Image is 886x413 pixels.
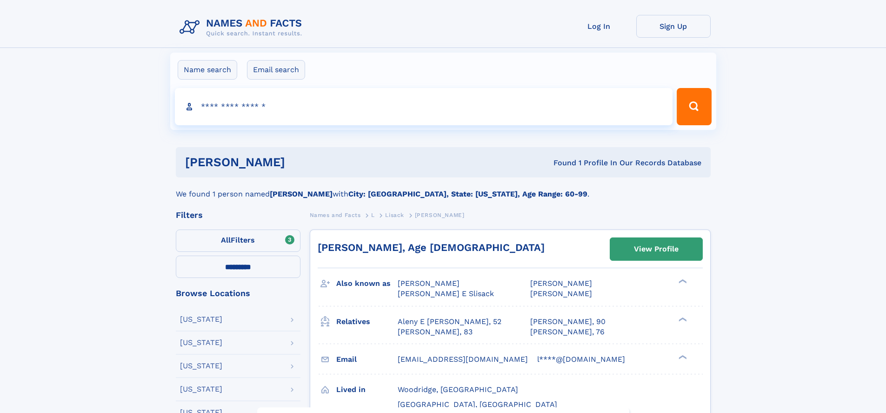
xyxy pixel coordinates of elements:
[371,212,375,218] span: L
[530,327,605,337] a: [PERSON_NAME], 76
[562,15,636,38] a: Log In
[180,316,222,323] div: [US_STATE]
[398,355,528,364] span: [EMAIL_ADDRESS][DOMAIN_NAME]
[676,278,687,284] div: ❯
[336,276,398,291] h3: Also known as
[419,158,701,168] div: Found 1 Profile In Our Records Database
[176,177,711,200] div: We found 1 person named with .
[415,212,465,218] span: [PERSON_NAME]
[398,317,501,327] a: Aleny E [PERSON_NAME], 52
[385,209,404,221] a: Lisack
[398,289,494,298] span: [PERSON_NAME] E Slisack
[336,382,398,398] h3: Lived in
[676,316,687,322] div: ❯
[385,212,404,218] span: Lisack
[634,238,679,260] div: View Profile
[530,289,592,298] span: [PERSON_NAME]
[530,279,592,288] span: [PERSON_NAME]
[398,327,473,337] a: [PERSON_NAME], 83
[185,156,420,168] h1: [PERSON_NAME]
[676,354,687,360] div: ❯
[398,279,460,288] span: [PERSON_NAME]
[247,60,305,80] label: Email search
[180,386,222,393] div: [US_STATE]
[677,88,711,125] button: Search Button
[310,209,361,221] a: Names and Facts
[636,15,711,38] a: Sign Up
[180,339,222,346] div: [US_STATE]
[336,352,398,367] h3: Email
[348,190,587,198] b: City: [GEOGRAPHIC_DATA], State: [US_STATE], Age Range: 60-99
[180,362,222,370] div: [US_STATE]
[530,317,606,327] a: [PERSON_NAME], 90
[371,209,375,221] a: L
[270,190,333,198] b: [PERSON_NAME]
[336,314,398,330] h3: Relatives
[176,15,310,40] img: Logo Names and Facts
[176,211,300,219] div: Filters
[175,88,673,125] input: search input
[318,242,545,253] a: [PERSON_NAME], Age [DEMOGRAPHIC_DATA]
[398,385,518,394] span: Woodridge, [GEOGRAPHIC_DATA]
[176,289,300,298] div: Browse Locations
[178,60,237,80] label: Name search
[610,238,702,260] a: View Profile
[221,236,231,244] span: All
[176,230,300,252] label: Filters
[398,400,557,409] span: [GEOGRAPHIC_DATA], [GEOGRAPHIC_DATA]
